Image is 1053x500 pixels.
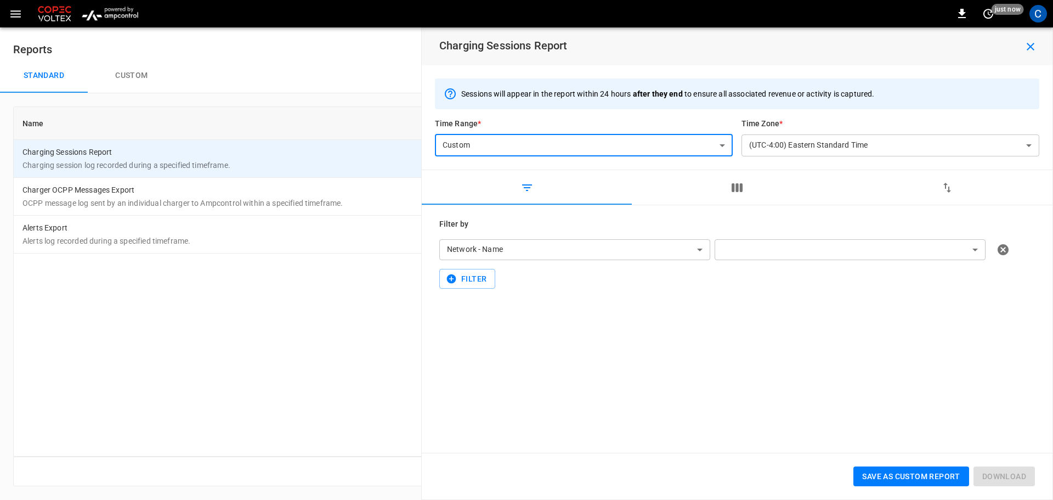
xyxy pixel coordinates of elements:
h6: Reports [13,41,1040,58]
p: Charging session log recorded during a specified timeframe. [22,160,754,171]
div: Network - Name [439,239,710,260]
button: Save as custom report [853,467,969,487]
p: OCPP message log sent by an individual charger to Ampcontrol within a specified timeframe. [22,198,754,209]
span: after they end [633,89,683,98]
p: Sessions will appear in the report within 24 hours to ensure all associated revenue or activity i... [461,88,874,99]
td: Alerts Export [14,216,763,254]
button: Custom [88,58,175,93]
p: Alerts log recorded during a specified timeframe. [22,235,754,246]
h6: Charging Sessions Report [439,37,568,54]
img: ampcontrol.io logo [78,3,142,24]
button: set refresh interval [980,5,997,23]
h6: Time Zone [741,118,1039,130]
div: Custom [435,135,733,156]
div: profile-icon [1029,5,1047,23]
div: (UTC-4:00) Eastern Standard Time [741,135,1039,156]
span: just now [992,4,1024,15]
h6: Filter by [439,218,1035,231]
h6: Time Range [435,118,733,130]
td: Charging Sessions Report [14,140,763,178]
th: Name [14,107,763,140]
button: Filter [439,269,495,289]
img: Customer Logo [36,3,73,24]
td: Charger OCPP Messages Export [14,178,763,216]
